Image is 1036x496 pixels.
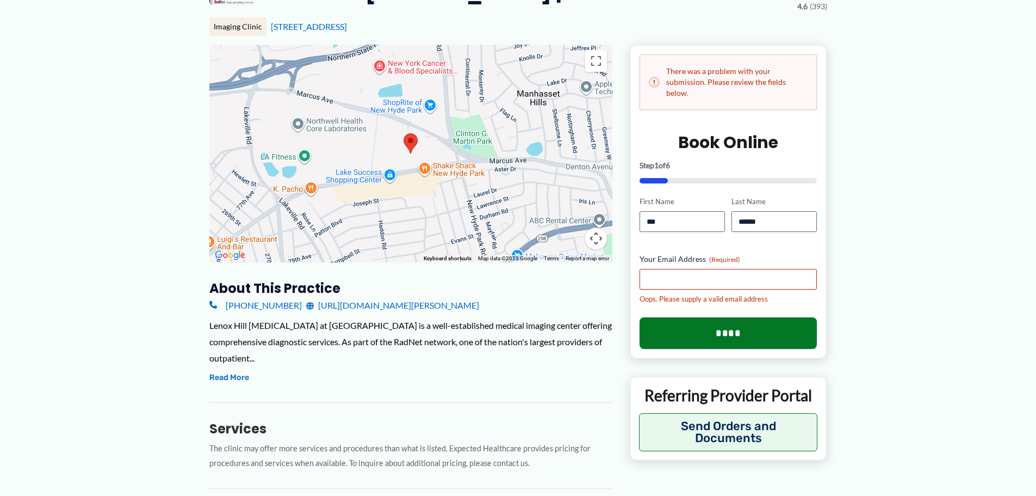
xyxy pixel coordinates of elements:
[544,255,559,261] a: Terms (opens in new tab)
[209,280,612,297] h3: About this practice
[585,228,607,249] button: Map camera controls
[639,385,818,405] p: Referring Provider Portal
[212,248,248,262] a: Open this area in Google Maps (opens a new window)
[640,197,725,207] label: First Name
[731,197,817,207] label: Last Name
[306,297,479,314] a: [URL][DOMAIN_NAME][PERSON_NAME]
[209,17,266,36] div: Imaging Clinic
[209,317,612,366] div: Lenox Hill [MEDICAL_DATA] at [GEOGRAPHIC_DATA] is a well-established medical imaging center offer...
[271,21,347,32] a: [STREET_ADDRESS]
[654,161,659,170] span: 1
[649,66,808,99] h2: There was a problem with your submission. Please review the fields below.
[566,255,609,261] a: Report a map error
[640,162,817,169] p: Step of
[212,248,248,262] img: Google
[709,255,740,264] span: (Required)
[640,132,817,153] h2: Book Online
[209,297,302,314] a: [PHONE_NUMBER]
[585,50,607,72] button: Toggle fullscreen view
[478,255,537,261] span: Map data ©2025 Google
[666,161,670,170] span: 6
[209,442,612,471] p: The clinic may offer more services and procedures than what is listed. Expected Healthcare provid...
[639,413,818,451] button: Send Orders and Documents
[424,255,472,262] button: Keyboard shortcuts
[209,420,612,437] h3: Services
[640,254,817,265] label: Your Email Address
[209,371,249,384] button: Read More
[640,294,817,304] div: Oops. Please supply a valid email address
